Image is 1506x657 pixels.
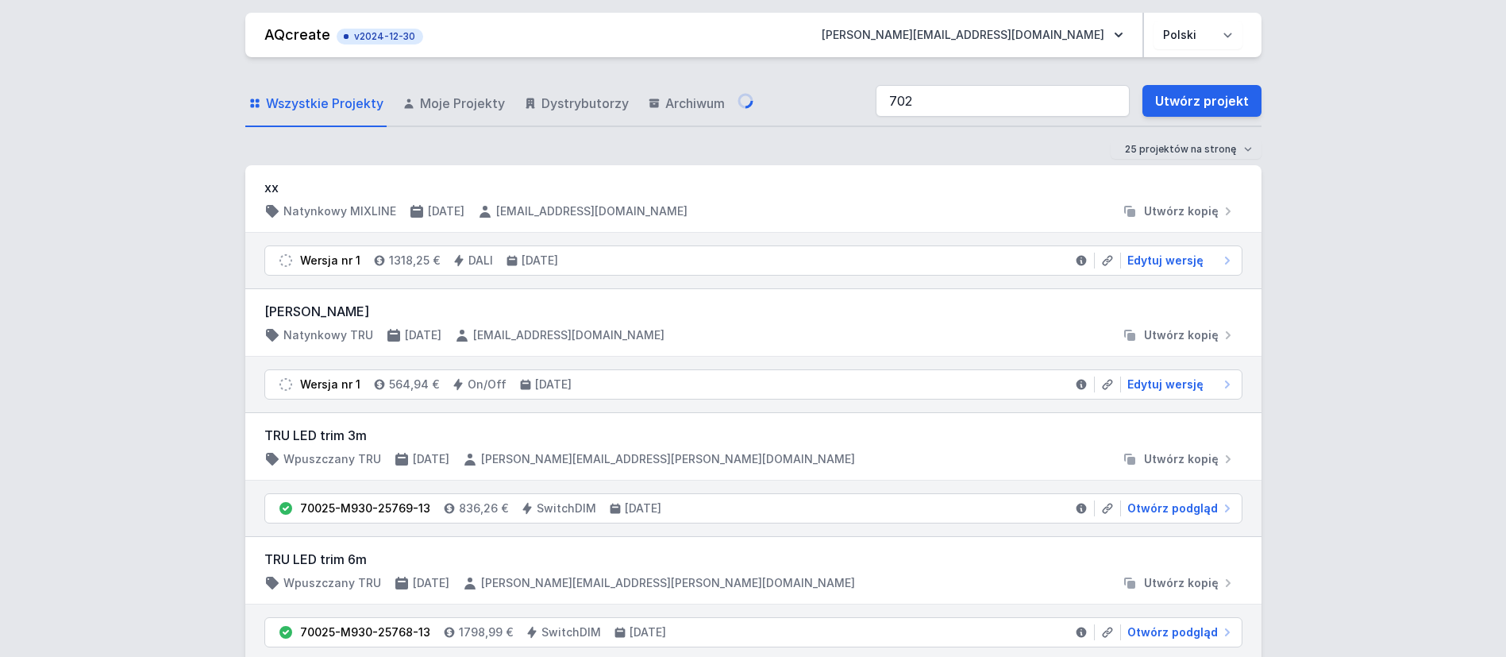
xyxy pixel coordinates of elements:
a: Otwórz podgląd [1121,500,1235,516]
img: draft.svg [278,377,294,392]
h4: [DATE] [405,327,441,343]
button: v2024-12-30 [337,25,423,44]
h4: [DATE] [413,451,449,467]
span: Otwórz podgląd [1127,500,1218,516]
h4: Wpuszczany TRU [283,575,381,591]
h4: [PERSON_NAME][EMAIL_ADDRESS][PERSON_NAME][DOMAIN_NAME] [481,575,855,591]
select: Wybierz język [1154,21,1242,49]
button: Utwórz kopię [1115,327,1242,343]
span: Wszystkie Projekty [266,94,383,113]
button: [PERSON_NAME][EMAIL_ADDRESS][DOMAIN_NAME] [809,21,1136,49]
a: Archiwum [645,81,728,127]
span: Otwórz podgląd [1127,624,1218,640]
h4: 1798,99 € [459,624,513,640]
h4: On/Off [468,377,506,392]
h4: [DATE] [535,377,572,392]
h4: 836,26 € [459,500,508,516]
span: Utwórz kopię [1144,327,1219,343]
h4: [EMAIL_ADDRESS][DOMAIN_NAME] [473,327,664,343]
h3: TRU LED trim 3m [264,426,1242,445]
h4: DALI [468,253,493,269]
h4: [DATE] [625,500,661,516]
a: Wszystkie Projekty [245,81,387,127]
span: Moje Projekty [420,94,505,113]
span: Dystrybutorzy [541,94,629,113]
h3: TRU LED trim 6m [264,550,1242,569]
button: Utwórz kopię [1115,451,1242,467]
div: Wersja nr 1 [300,253,360,269]
div: 70025-M930-25769-13 [300,500,430,516]
span: v2024-12-30 [345,30,415,43]
img: draft.svg [278,253,294,269]
span: Edytuj wersję [1127,253,1204,269]
span: Utwórz kopię [1144,575,1219,591]
a: Otwórz podgląd [1121,624,1235,640]
h4: Natynkowy TRU [283,327,373,343]
h4: [DATE] [413,575,449,591]
a: Dystrybutorzy [521,81,632,127]
a: AQcreate [264,26,330,43]
h4: Natynkowy MIXLINE [283,203,396,219]
a: Edytuj wersję [1121,253,1235,269]
button: Utwórz kopię [1115,203,1242,219]
button: Utwórz kopię [1115,575,1242,591]
div: Wersja nr 1 [300,377,360,392]
h4: [EMAIL_ADDRESS][DOMAIN_NAME] [496,203,688,219]
span: Utwórz kopię [1144,451,1219,467]
h4: 564,94 € [389,377,439,392]
h4: SwitchDIM [541,624,601,640]
h3: xx [264,178,1242,197]
h4: Wpuszczany TRU [283,451,381,467]
a: Moje Projekty [399,81,508,127]
h3: [PERSON_NAME] [264,302,1242,321]
h4: 1318,25 € [389,253,440,269]
h4: [DATE] [428,203,464,219]
a: Edytuj wersję [1121,377,1235,392]
div: 70025-M930-25768-13 [300,624,430,640]
input: Szukaj wśród projektów i wersji... [876,85,1130,117]
h4: [DATE] [630,624,666,640]
h4: SwitchDIM [537,500,596,516]
a: Utwórz projekt [1142,85,1261,117]
span: Edytuj wersję [1127,377,1204,392]
span: Utwórz kopię [1144,203,1219,219]
h4: [PERSON_NAME][EMAIL_ADDRESS][PERSON_NAME][DOMAIN_NAME] [481,451,855,467]
h4: [DATE] [522,253,558,269]
span: Archiwum [665,94,725,113]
